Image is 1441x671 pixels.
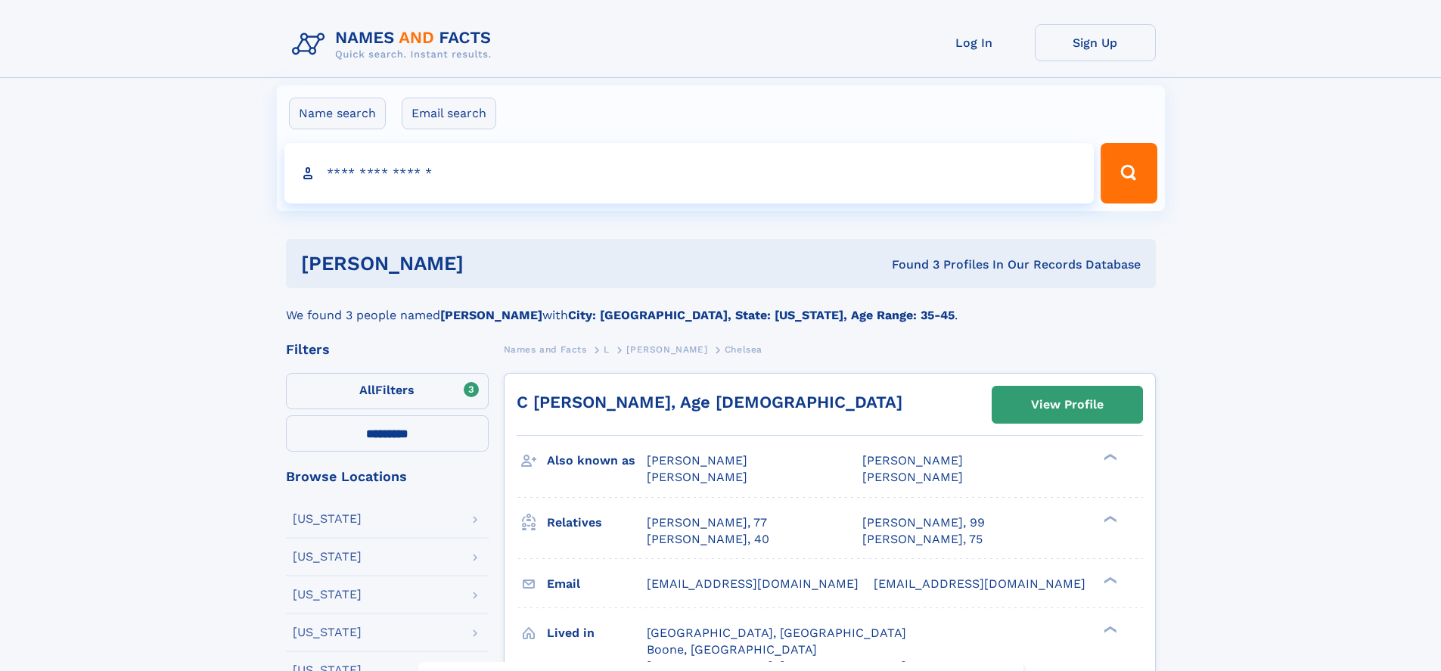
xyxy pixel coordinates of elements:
[286,470,489,483] div: Browse Locations
[1031,387,1104,422] div: View Profile
[1100,575,1118,585] div: ❯
[862,514,985,531] a: [PERSON_NAME], 99
[301,254,678,273] h1: [PERSON_NAME]
[604,344,610,355] span: L
[1100,514,1118,523] div: ❯
[568,308,955,322] b: City: [GEOGRAPHIC_DATA], State: [US_STATE], Age Range: 35-45
[1101,143,1157,203] button: Search Button
[547,620,647,646] h3: Lived in
[626,344,707,355] span: [PERSON_NAME]
[289,98,386,129] label: Name search
[647,576,859,591] span: [EMAIL_ADDRESS][DOMAIN_NAME]
[547,510,647,536] h3: Relatives
[604,340,610,359] a: L
[1035,24,1156,61] a: Sign Up
[293,589,362,601] div: [US_STATE]
[1100,624,1118,634] div: ❯
[678,256,1141,273] div: Found 3 Profiles In Our Records Database
[862,470,963,484] span: [PERSON_NAME]
[647,514,767,531] a: [PERSON_NAME], 77
[914,24,1035,61] a: Log In
[293,513,362,525] div: [US_STATE]
[286,288,1156,325] div: We found 3 people named with .
[547,448,647,474] h3: Also known as
[647,453,747,468] span: [PERSON_NAME]
[440,308,542,322] b: [PERSON_NAME]
[874,576,1085,591] span: [EMAIL_ADDRESS][DOMAIN_NAME]
[725,344,762,355] span: Chelsea
[293,626,362,638] div: [US_STATE]
[647,642,817,657] span: Boone, [GEOGRAPHIC_DATA]
[626,340,707,359] a: [PERSON_NAME]
[286,343,489,356] div: Filters
[359,383,375,397] span: All
[504,340,587,359] a: Names and Facts
[647,470,747,484] span: [PERSON_NAME]
[992,387,1142,423] a: View Profile
[1100,452,1118,462] div: ❯
[547,571,647,597] h3: Email
[402,98,496,129] label: Email search
[647,531,769,548] a: [PERSON_NAME], 40
[284,143,1095,203] input: search input
[647,626,906,640] span: [GEOGRAPHIC_DATA], [GEOGRAPHIC_DATA]
[862,531,983,548] a: [PERSON_NAME], 75
[517,393,902,412] a: C [PERSON_NAME], Age [DEMOGRAPHIC_DATA]
[286,24,504,65] img: Logo Names and Facts
[286,373,489,409] label: Filters
[293,551,362,563] div: [US_STATE]
[862,453,963,468] span: [PERSON_NAME]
